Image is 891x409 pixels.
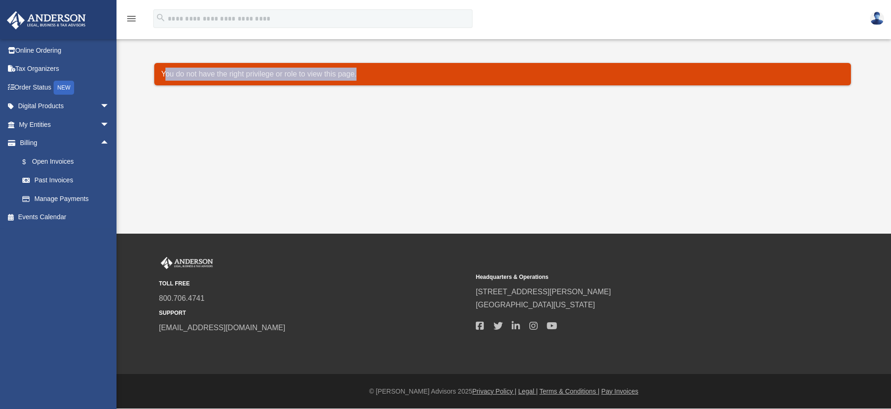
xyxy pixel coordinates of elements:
[13,189,123,208] a: Manage Payments
[870,12,884,25] img: User Pic
[100,115,119,134] span: arrow_drop_down
[27,156,32,168] span: $
[159,308,469,318] small: SUPPORT
[159,294,205,302] a: 800.706.4741
[126,16,137,24] a: menu
[518,388,538,395] a: Legal |
[4,11,89,29] img: Anderson Advisors Platinum Portal
[100,134,119,153] span: arrow_drop_up
[7,97,123,116] a: Digital Productsarrow_drop_down
[476,272,786,282] small: Headquarters & Operations
[7,208,123,227] a: Events Calendar
[13,171,123,190] a: Past Invoices
[7,41,123,60] a: Online Ordering
[476,288,611,296] a: [STREET_ADDRESS][PERSON_NAME]
[159,257,215,269] img: Anderson Advisors Platinum Portal
[117,386,891,397] div: © [PERSON_NAME] Advisors 2025
[13,152,123,171] a: $Open Invoices
[161,68,844,81] p: You do not have the right privilege or role to view this page.
[473,388,517,395] a: Privacy Policy |
[601,388,638,395] a: Pay Invoices
[54,81,74,95] div: NEW
[156,13,166,23] i: search
[7,134,123,153] a: Billingarrow_drop_up
[476,301,595,309] a: [GEOGRAPHIC_DATA][US_STATE]
[100,97,119,116] span: arrow_drop_down
[159,324,285,332] a: [EMAIL_ADDRESS][DOMAIN_NAME]
[7,115,123,134] a: My Entitiesarrow_drop_down
[7,60,123,78] a: Tax Organizers
[159,279,469,289] small: TOLL FREE
[540,388,600,395] a: Terms & Conditions |
[126,13,137,24] i: menu
[7,78,123,97] a: Order StatusNEW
